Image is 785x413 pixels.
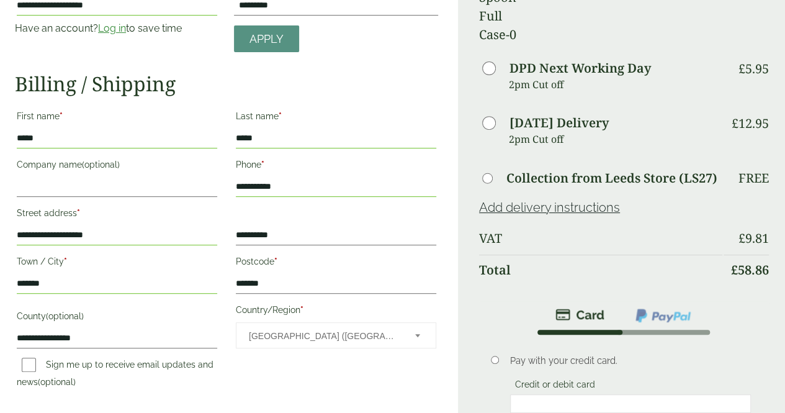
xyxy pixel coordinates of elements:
[738,60,769,77] bdi: 5.95
[17,156,217,177] label: Company name
[249,323,398,349] span: United Kingdom (UK)
[38,377,76,387] span: (optional)
[17,107,217,129] label: First name
[738,230,769,247] bdi: 9.81
[509,75,722,94] p: 2pm Cut off
[510,379,600,393] label: Credit or debit card
[236,107,436,129] label: Last name
[236,156,436,177] label: Phone
[22,358,36,372] input: Sign me up to receive email updates and news(optional)
[509,117,609,129] label: [DATE] Delivery
[261,160,264,170] abbr: required
[732,115,738,132] span: £
[514,398,748,409] iframe: Secure card payment input frame
[60,111,63,121] abbr: required
[732,115,769,132] bdi: 12.95
[506,172,717,184] label: Collection from Leeds Store (LS27)
[82,160,120,170] span: (optional)
[17,253,217,274] label: Town / City
[77,208,80,218] abbr: required
[634,307,692,324] img: ppcp-gateway.png
[479,255,722,285] th: Total
[46,311,84,321] span: (optional)
[236,301,436,322] label: Country/Region
[17,307,217,329] label: County
[738,60,745,77] span: £
[479,224,722,253] th: VAT
[98,22,126,34] a: Log in
[509,130,722,148] p: 2pm Cut off
[236,253,436,274] label: Postcode
[731,261,738,278] span: £
[236,322,436,348] span: Country/Region
[64,256,67,266] abbr: required
[15,72,438,96] h2: Billing / Shipping
[479,200,620,215] a: Add delivery instructions
[509,62,651,75] label: DPD Next Working Day
[731,261,769,278] bdi: 58.86
[274,256,277,266] abbr: required
[738,171,769,186] p: Free
[17,360,213,391] label: Sign me up to receive email updates and news
[249,32,284,46] span: Apply
[17,204,217,225] label: Street address
[279,111,282,121] abbr: required
[510,354,751,368] p: Pay with your credit card.
[234,25,299,52] a: Apply
[300,305,303,315] abbr: required
[738,230,745,247] span: £
[15,21,219,36] p: Have an account? to save time
[555,307,604,322] img: stripe.png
